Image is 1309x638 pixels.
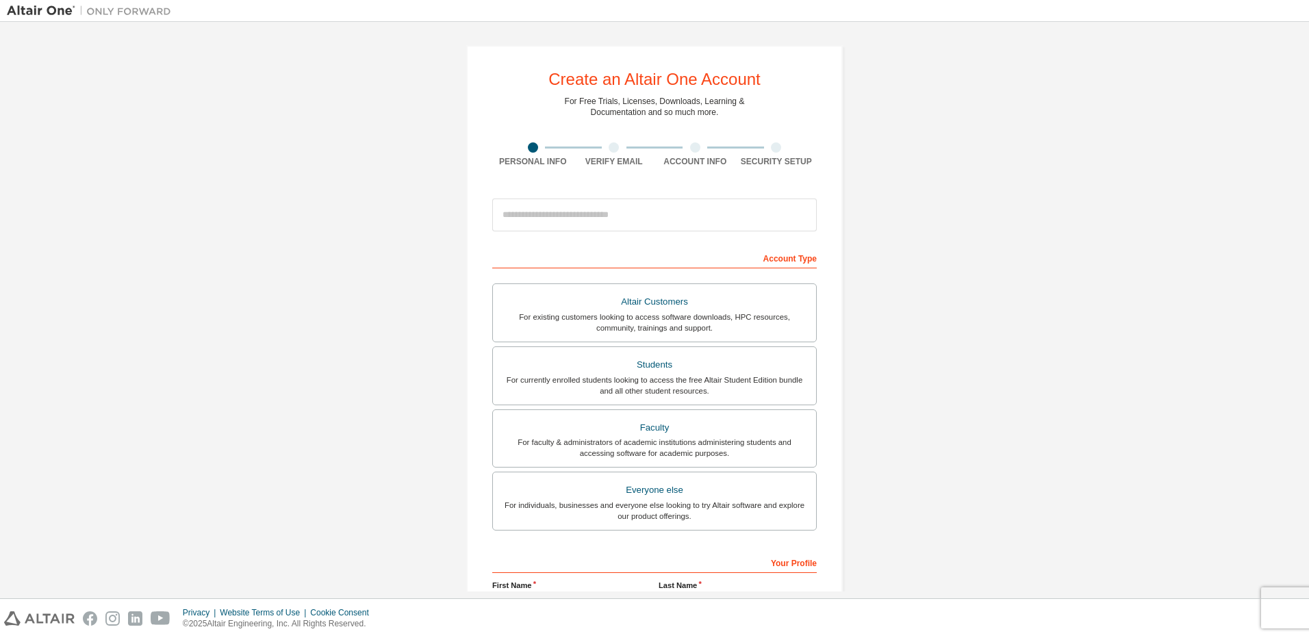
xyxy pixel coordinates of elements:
div: For faculty & administrators of academic institutions administering students and accessing softwa... [501,437,808,459]
div: Your Profile [492,551,817,573]
div: Account Info [654,156,736,167]
div: For individuals, businesses and everyone else looking to try Altair software and explore our prod... [501,500,808,522]
div: Verify Email [574,156,655,167]
img: Altair One [7,4,178,18]
div: For currently enrolled students looking to access the free Altair Student Edition bundle and all ... [501,374,808,396]
div: Everyone else [501,481,808,500]
div: Faculty [501,418,808,437]
div: Personal Info [492,156,574,167]
img: instagram.svg [105,611,120,626]
img: youtube.svg [151,611,170,626]
p: © 2025 Altair Engineering, Inc. All Rights Reserved. [183,618,377,630]
div: Altair Customers [501,292,808,311]
img: facebook.svg [83,611,97,626]
div: Students [501,355,808,374]
div: Website Terms of Use [220,607,310,618]
label: Last Name [659,580,817,591]
label: First Name [492,580,650,591]
div: Create an Altair One Account [548,71,761,88]
div: Privacy [183,607,220,618]
div: Account Type [492,246,817,268]
div: For Free Trials, Licenses, Downloads, Learning & Documentation and so much more. [565,96,745,118]
div: Security Setup [736,156,817,167]
div: For existing customers looking to access software downloads, HPC resources, community, trainings ... [501,311,808,333]
div: Cookie Consent [310,607,377,618]
img: altair_logo.svg [4,611,75,626]
img: linkedin.svg [128,611,142,626]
